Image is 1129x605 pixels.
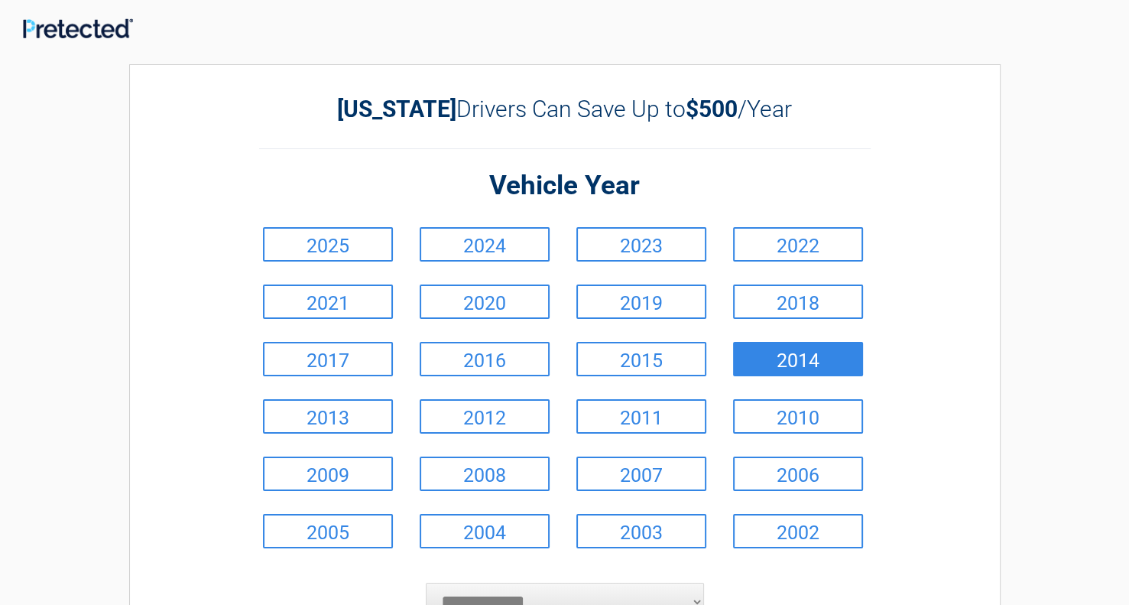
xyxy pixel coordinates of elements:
[576,457,706,491] a: 2007
[576,514,706,548] a: 2003
[576,399,706,434] a: 2011
[576,342,706,376] a: 2015
[420,514,550,548] a: 2004
[263,342,393,376] a: 2017
[259,96,871,122] h2: Drivers Can Save Up to /Year
[733,514,863,548] a: 2002
[733,399,863,434] a: 2010
[420,342,550,376] a: 2016
[263,457,393,491] a: 2009
[733,285,863,319] a: 2018
[686,96,738,122] b: $500
[263,514,393,548] a: 2005
[420,285,550,319] a: 2020
[420,399,550,434] a: 2012
[337,96,456,122] b: [US_STATE]
[576,227,706,262] a: 2023
[733,342,863,376] a: 2014
[420,227,550,262] a: 2024
[263,227,393,262] a: 2025
[263,399,393,434] a: 2013
[733,227,863,262] a: 2022
[259,168,871,204] h2: Vehicle Year
[263,285,393,319] a: 2021
[420,457,550,491] a: 2008
[733,457,863,491] a: 2006
[576,285,706,319] a: 2019
[23,18,133,38] img: Main Logo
